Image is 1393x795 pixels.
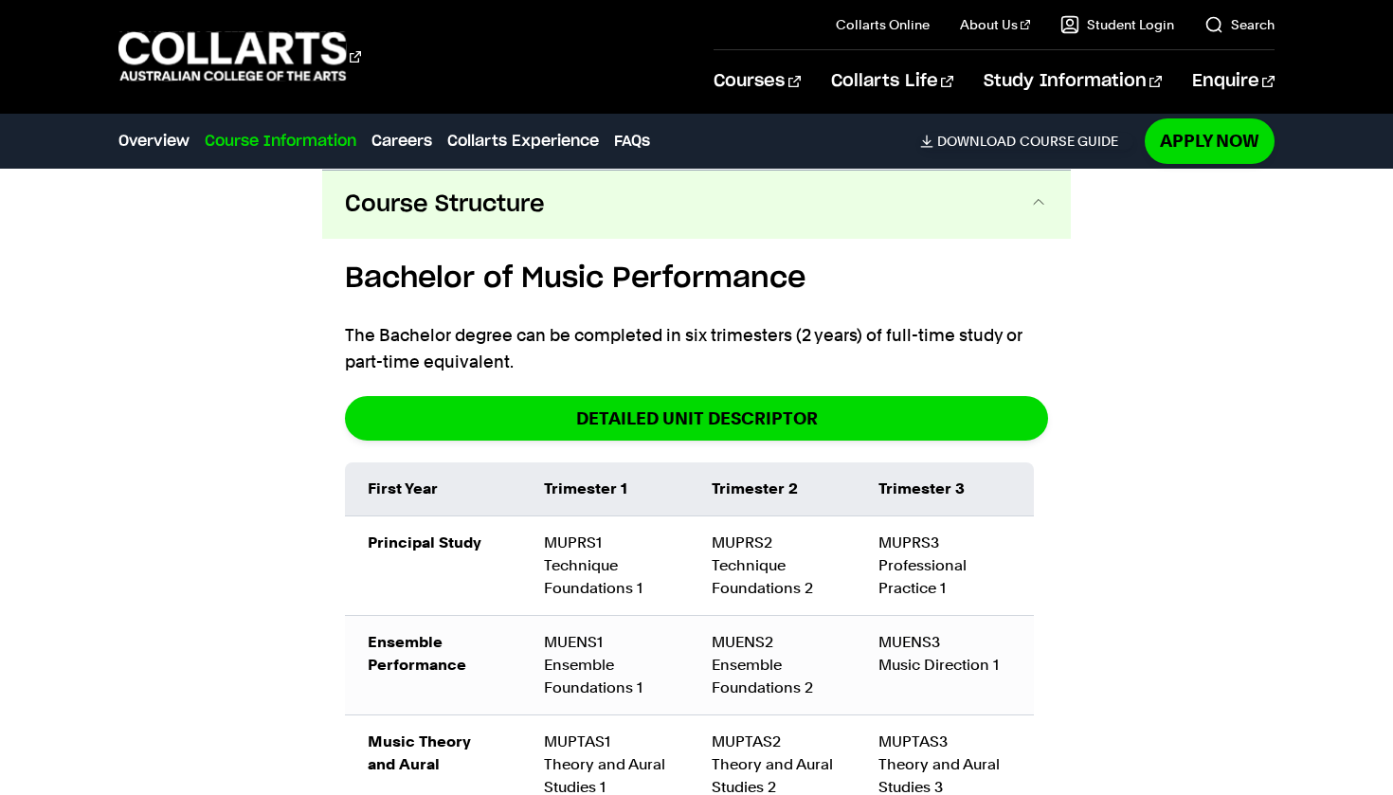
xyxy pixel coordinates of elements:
a: Course Information [205,130,356,153]
td: First Year [345,462,521,516]
a: Overview [118,130,190,153]
span: Course Structure [345,190,545,220]
a: FAQs [614,130,650,153]
div: MUENS1 Ensemble Foundations 1 [544,631,665,699]
td: Trimester 1 [521,462,688,516]
td: MUPRS2 Technique Foundations 2 [689,515,856,615]
td: Trimester 3 [856,462,1034,516]
a: DETAILED UNIT DESCRIPTOR [345,396,1048,441]
td: MUPRS3 Professional Practice 1 [856,515,1034,615]
strong: Ensemble Performance [368,633,466,674]
a: Student Login [1060,15,1174,34]
a: Apply Now [1145,118,1275,163]
span: Download [937,133,1016,150]
a: Study Information [984,50,1162,113]
a: Search [1204,15,1275,34]
a: Collarts Online [836,15,930,34]
a: Collarts Experience [447,130,599,153]
td: Trimester 2 [689,462,856,516]
a: About Us [960,15,1030,34]
a: Careers [371,130,432,153]
h5: Bachelor of Music Performance [345,258,1048,300]
div: MUENS3 Music Direction 1 [878,631,1011,677]
a: DownloadCourse Guide [920,133,1133,150]
strong: Music Theory and Aural [368,732,471,773]
strong: Principal Study [368,533,481,551]
p: The Bachelor degree can be completed in six trimesters (2 years) of full-time study or part-time ... [345,322,1048,375]
div: Go to homepage [118,29,361,83]
td: MUENS2 Ensemble Foundations 2 [689,615,856,714]
a: Collarts Life [831,50,953,113]
a: Courses [714,50,800,113]
button: Course Structure [322,171,1071,239]
td: MUPRS1 Technique Foundations 1 [521,515,688,615]
a: Enquire [1192,50,1275,113]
